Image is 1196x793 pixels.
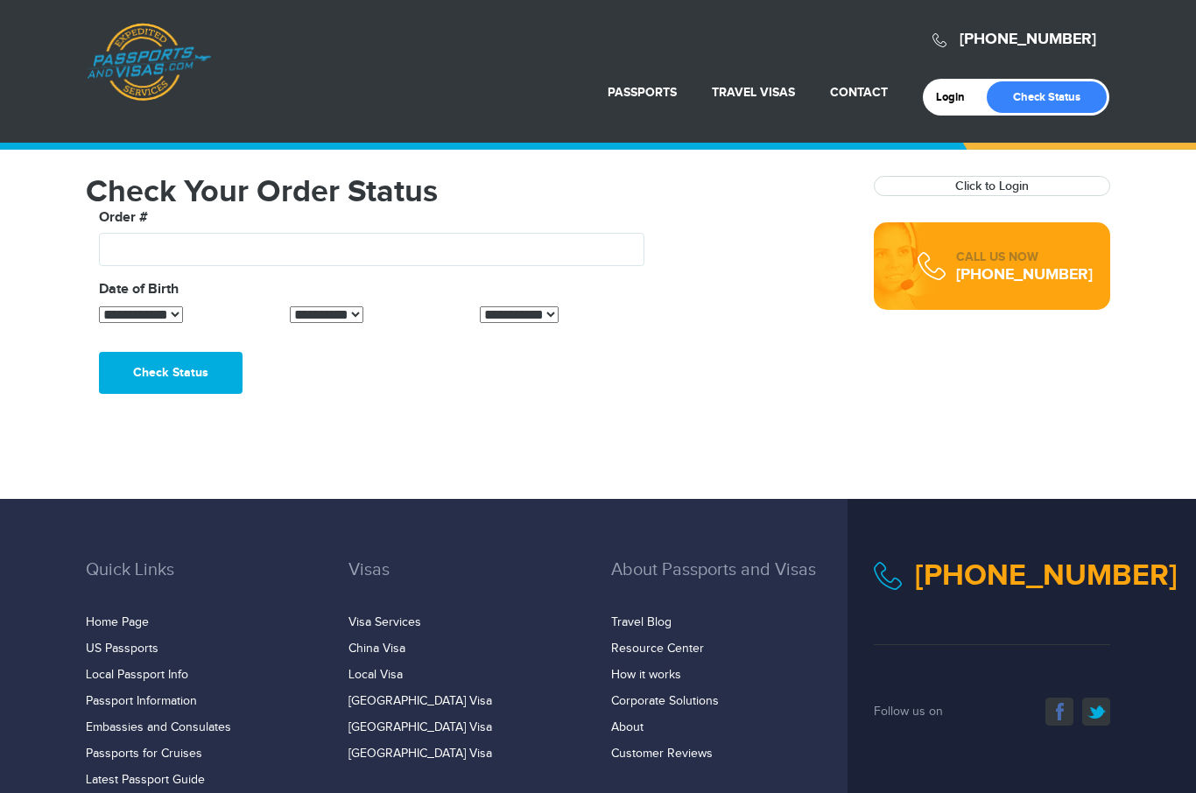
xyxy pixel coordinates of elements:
[99,279,179,300] label: Date of Birth
[86,560,322,606] h3: Quick Links
[99,352,243,394] button: Check Status
[611,720,644,734] a: About
[608,85,677,100] a: Passports
[87,23,211,102] a: Passports & [DOMAIN_NAME]
[348,642,405,656] a: China Visa
[956,249,1093,266] div: CALL US NOW
[955,179,1029,193] a: Click to Login
[86,615,149,629] a: Home Page
[348,720,492,734] a: [GEOGRAPHIC_DATA] Visa
[86,694,197,708] a: Passport Information
[960,30,1096,49] a: [PHONE_NUMBER]
[1082,698,1110,726] a: twitter
[611,560,848,606] h3: About Passports and Visas
[611,694,719,708] a: Corporate Solutions
[86,747,202,761] a: Passports for Cruises
[936,90,977,104] a: Login
[86,176,848,207] h1: Check Your Order Status
[712,85,795,100] a: Travel Visas
[1045,698,1073,726] a: facebook
[99,207,148,228] label: Order #
[348,560,585,606] h3: Visas
[611,668,681,682] a: How it works
[348,747,492,761] a: [GEOGRAPHIC_DATA] Visa
[348,615,421,629] a: Visa Services
[611,747,713,761] a: Customer Reviews
[830,85,888,100] a: Contact
[86,773,205,787] a: Latest Passport Guide
[987,81,1107,113] a: Check Status
[348,668,403,682] a: Local Visa
[611,615,672,629] a: Travel Blog
[86,642,158,656] a: US Passports
[874,705,943,719] span: Follow us on
[86,668,188,682] a: Local Passport Info
[956,265,1093,284] a: [PHONE_NUMBER]
[348,694,492,708] a: [GEOGRAPHIC_DATA] Visa
[915,558,1178,593] a: [PHONE_NUMBER]
[611,642,704,656] a: Resource Center
[86,720,231,734] a: Embassies and Consulates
